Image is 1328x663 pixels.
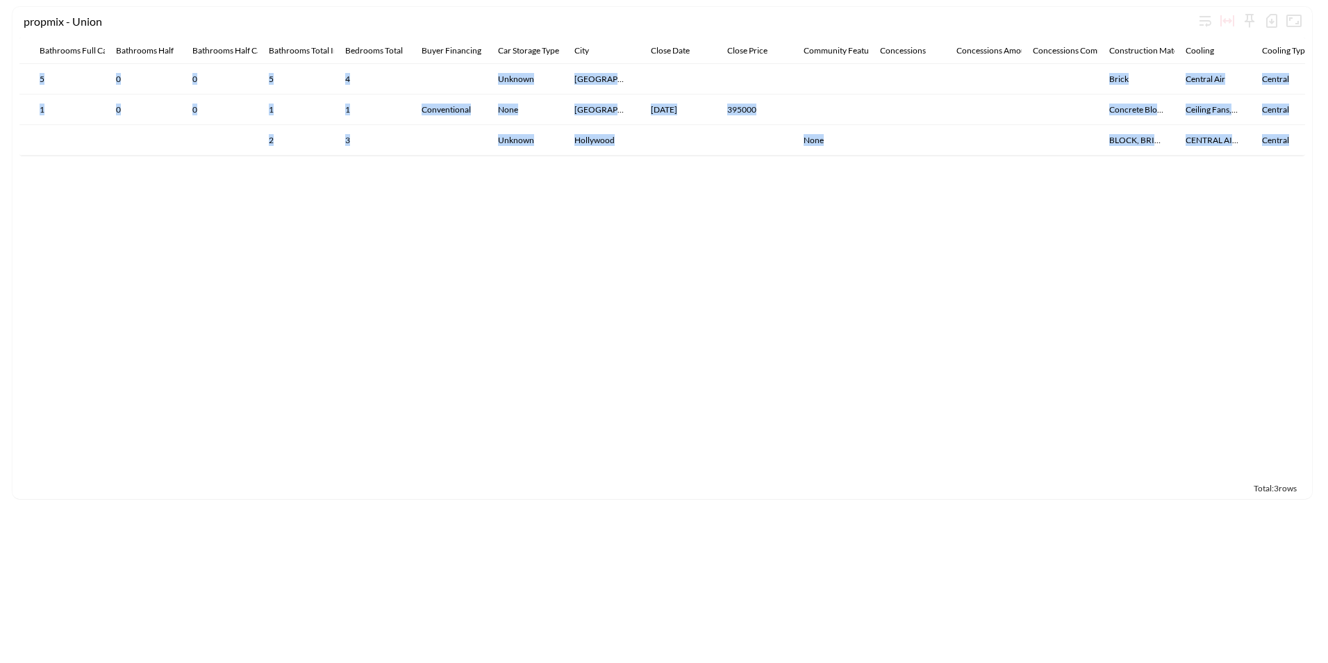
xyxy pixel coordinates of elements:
th: Concrete Block Construction,Stucco Exterior Construction [1098,95,1175,125]
div: Cooling [1186,42,1214,59]
div: Bathrooms Full Calculated [40,42,136,59]
span: Cooling Type [1262,42,1327,59]
div: Buyer Financing [422,42,481,59]
th: 5 [28,64,105,95]
div: Bedrooms Total [345,42,403,59]
th: 0 [105,64,181,95]
th: None [792,125,869,156]
span: Close Date [651,42,708,59]
th: None [487,95,563,125]
div: Sticky left columns: 0 [1238,10,1261,32]
th: 1 [28,95,105,125]
div: Car Storage Type [498,42,559,59]
span: Concessions Amount [956,42,1052,59]
div: Bathrooms Half [116,42,174,59]
div: Cooling Type [1262,42,1309,59]
span: Bathrooms Full Calculated [40,42,154,59]
th: 0 [181,95,258,125]
span: Community Features [804,42,898,59]
th: Unknown [487,125,563,156]
th: 1 [258,95,334,125]
th: 3 [334,125,410,156]
th: BLOCK, BRICK, CBS CONSTRUCTION [1098,125,1175,156]
div: Concessions Comments [1033,42,1120,59]
th: 0 [181,64,258,95]
th: 5 [258,64,334,95]
div: propmix - Union [24,15,1194,28]
th: 2 [258,125,334,156]
th: Ceiling Fans,Central Cooling,Wall/Window Unit Cooling [1175,95,1251,125]
span: Total: 3 rows [1254,483,1297,493]
div: Concessions [880,42,926,59]
div: City [574,42,589,59]
div: Bathrooms Total Integer [269,42,357,59]
span: Bathrooms Half Calculated [192,42,308,59]
span: Bedrooms Total [345,42,421,59]
th: Central Air [1175,64,1251,95]
th: 2023-06-14 [640,95,716,125]
th: 0 [105,95,181,125]
div: Construction Materials [1109,42,1193,59]
div: Concessions Amount [956,42,1034,59]
th: 1 [334,95,410,125]
div: Close Date [651,42,690,59]
button: Fullscreen [1283,10,1305,32]
th: 4 [334,64,410,95]
th: 395000 [716,95,792,125]
th: CENTRAL AIR ELECTRIC [1175,125,1251,156]
th: Central [1251,125,1327,156]
div: Bathrooms Half Calculated [192,42,290,59]
div: Toggle table layout between fixed and auto (default: auto) [1216,10,1238,32]
span: Cooling [1186,42,1232,59]
span: Bathrooms Half [116,42,192,59]
div: Close Price [727,42,767,59]
span: Construction Materials [1109,42,1211,59]
span: Close Price [727,42,786,59]
th: Brick [1098,64,1175,95]
th: Conventional [410,95,487,125]
span: Concessions Comments [1033,42,1138,59]
span: City [574,42,607,59]
span: Concessions [880,42,944,59]
th: Fort Lauderdale [563,95,640,125]
th: Unknown [487,64,563,95]
span: Bathrooms Total Integer [269,42,375,59]
th: Central [1251,95,1327,125]
th: Los Angeles [563,64,640,95]
th: Hollywood [563,125,640,156]
div: Wrap text [1194,10,1216,32]
th: Central [1251,64,1327,95]
span: Car Storage Type [498,42,577,59]
span: Buyer Financing [422,42,499,59]
div: Community Features [804,42,880,59]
